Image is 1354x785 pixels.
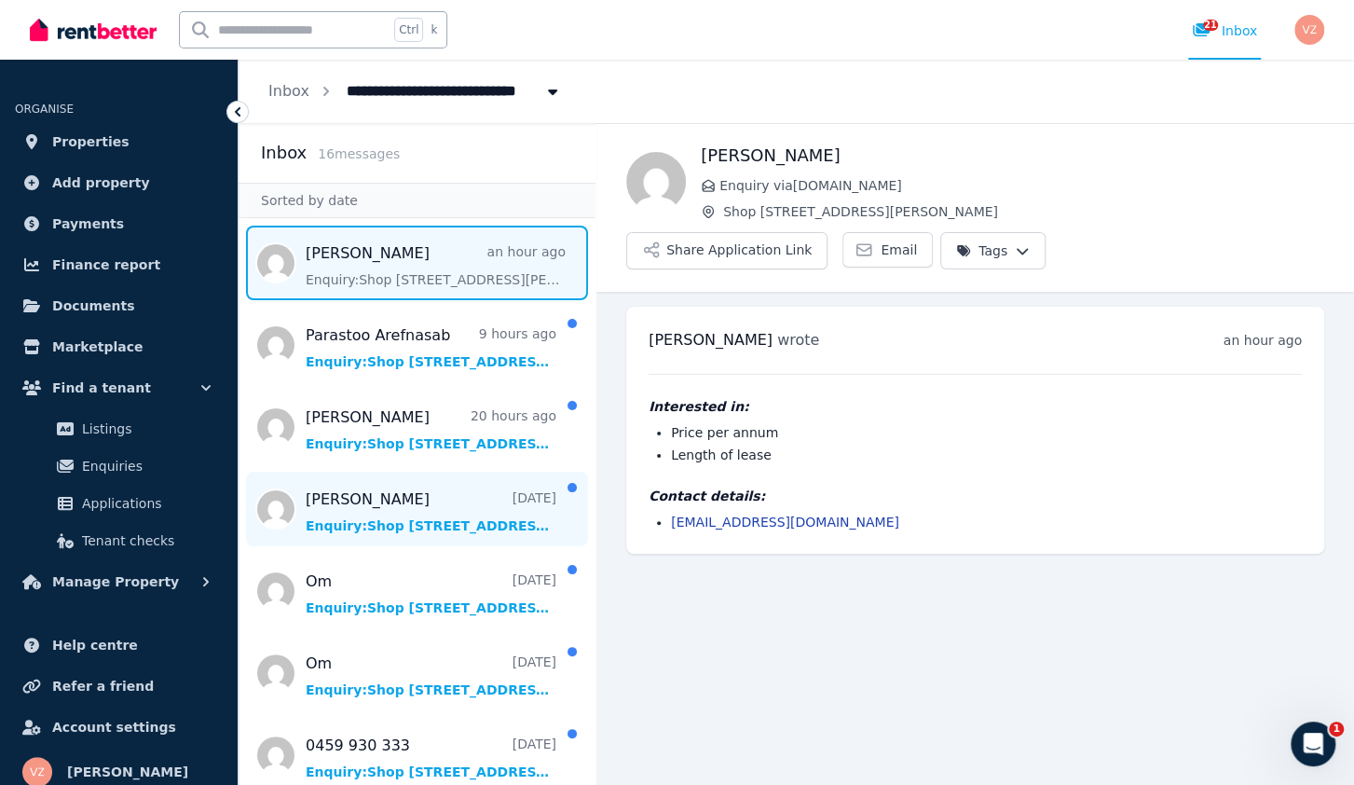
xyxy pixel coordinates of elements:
iframe: Intercom live chat [1291,722,1335,766]
span: Tags [956,241,1007,260]
a: Email [842,232,933,268]
span: Tenant checks [82,530,208,552]
a: Properties [15,123,223,160]
time: an hour ago [1224,333,1302,348]
a: Applications [22,485,215,522]
span: Shop [STREET_ADDRESS][PERSON_NAME] [723,202,1324,221]
span: Enquiry via [DOMAIN_NAME] [719,176,1324,195]
h2: Inbox [261,140,307,166]
a: Parastoo Arefnasab9 hours agoEnquiry:Shop [STREET_ADDRESS][PERSON_NAME]. [306,324,556,371]
a: Finance report [15,246,223,283]
a: Om[DATE]Enquiry:Shop [STREET_ADDRESS][PERSON_NAME]. [306,653,556,699]
span: [PERSON_NAME] [67,761,188,783]
img: RentBetter [30,16,157,44]
span: Add property [52,172,150,194]
li: Price per annum [671,423,1302,442]
a: Help centre [15,627,223,664]
span: Manage Property [52,571,179,593]
div: Sorted by date [239,183,595,218]
a: [PERSON_NAME]20 hours agoEnquiry:Shop [STREET_ADDRESS][PERSON_NAME]. [306,406,556,453]
a: Om[DATE]Enquiry:Shop [STREET_ADDRESS][PERSON_NAME]. [306,571,556,617]
span: Finance report [52,254,160,276]
span: [PERSON_NAME] [649,331,773,349]
a: Refer a friend [15,668,223,705]
span: Listings [82,418,208,440]
span: Documents [52,295,135,317]
span: Applications [82,492,208,515]
span: Payments [52,213,124,235]
a: Tenant checks [22,522,215,559]
span: Find a tenant [52,377,151,399]
button: Manage Property [15,563,223,600]
h4: Interested in: [649,397,1302,416]
a: Documents [15,287,223,324]
span: Refer a friend [52,675,154,697]
a: [PERSON_NAME][DATE]Enquiry:Shop [STREET_ADDRESS][PERSON_NAME]. [306,489,556,535]
span: 1 [1329,722,1344,737]
a: [PERSON_NAME]an hour agoEnquiry:Shop [STREET_ADDRESS][PERSON_NAME]. [306,242,566,289]
a: Add property [15,164,223,201]
span: Help centre [52,634,138,656]
span: Properties [52,131,130,153]
nav: Breadcrumb [239,60,592,123]
span: wrote [777,331,819,349]
a: Payments [15,205,223,242]
h4: Contact details: [649,487,1302,505]
h1: [PERSON_NAME] [701,143,1324,169]
a: Inbox [268,82,309,100]
span: Enquiries [82,455,208,477]
span: 16 message s [318,146,400,161]
span: Account settings [52,716,176,738]
a: Enquiries [22,448,215,485]
span: 21 [1203,20,1218,31]
a: Listings [22,410,215,448]
span: Ctrl [394,18,423,42]
a: Marketplace [15,328,223,365]
div: Inbox [1192,21,1257,40]
li: Length of lease [671,446,1302,464]
button: Find a tenant [15,369,223,406]
a: Account settings [15,709,223,746]
button: Share Application Link [626,232,827,269]
span: ORGANISE [15,103,74,116]
span: k [431,22,437,37]
a: 0459 930 333[DATE]Enquiry:Shop [STREET_ADDRESS][PERSON_NAME]. [306,735,556,781]
img: vivian zhao [1294,15,1324,45]
span: Marketplace [52,336,143,358]
a: [EMAIL_ADDRESS][DOMAIN_NAME] [671,515,899,530]
button: Tags [940,232,1046,269]
span: Email [881,241,917,259]
img: Denise [626,152,686,212]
